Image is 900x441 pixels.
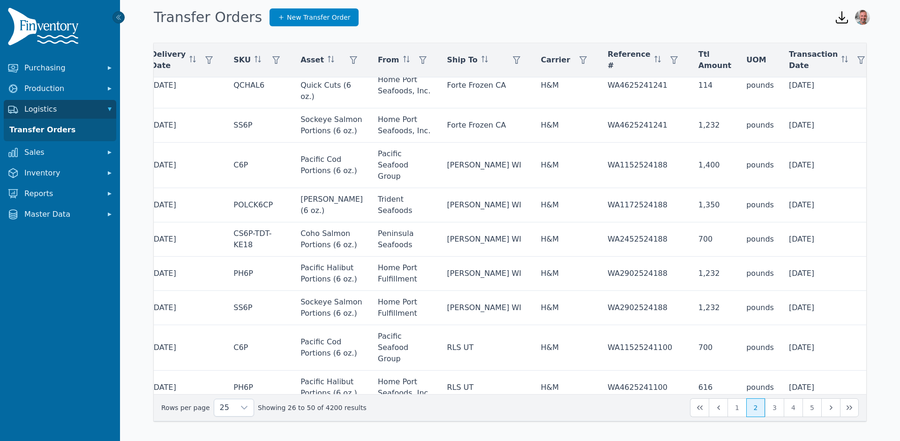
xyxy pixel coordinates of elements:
[739,257,781,291] td: pounds
[855,10,870,25] img: Bogdan Packo
[739,222,781,257] td: pounds
[143,291,226,325] td: [DATE]
[370,108,439,143] td: Home Port Seafoods, Inc.
[226,108,293,143] td: SS6P
[533,371,600,405] td: H&M
[378,54,399,66] span: From
[739,188,781,222] td: pounds
[214,399,235,416] span: Rows per page
[802,398,821,417] button: Page 5
[4,59,116,77] button: Purchasing
[691,291,739,325] td: 1,232
[691,222,739,257] td: 700
[781,222,878,257] td: [DATE]
[143,325,226,371] td: [DATE]
[691,371,739,405] td: 616
[781,371,878,405] td: [DATE]
[4,205,116,224] button: Master Data
[154,9,262,26] h1: Transfer Orders
[151,49,186,71] span: Delivery Date
[600,257,690,291] td: WA2902524188
[440,291,533,325] td: [PERSON_NAME] WI
[746,398,765,417] button: Page 2
[440,108,533,143] td: Forte Frozen CA
[533,291,600,325] td: H&M
[727,398,746,417] button: Page 1
[533,325,600,371] td: H&M
[226,325,293,371] td: C6P
[765,398,784,417] button: Page 3
[607,49,650,71] span: Reference #
[233,54,251,66] span: SKU
[293,63,370,108] td: Pacific Halibut Quick Cuts (6 oz.)
[4,79,116,98] button: Production
[440,222,533,257] td: [PERSON_NAME] WI
[533,143,600,188] td: H&M
[226,63,293,108] td: QCHAL6
[370,325,439,371] td: Pacific Seafood Group
[226,291,293,325] td: SS6P
[293,222,370,257] td: Coho Salmon Portions (6 oz.)
[698,49,731,71] span: Ttl Amount
[781,143,878,188] td: [DATE]
[739,63,781,108] td: pounds
[370,291,439,325] td: Home Port Fulfillment
[293,188,370,222] td: [PERSON_NAME] (6 oz.)
[690,398,709,417] button: First Page
[781,325,878,371] td: [DATE]
[691,188,739,222] td: 1,350
[24,62,99,74] span: Purchasing
[600,325,690,371] td: WA11525241100
[447,54,478,66] span: Ship To
[293,291,370,325] td: Sockeye Salmon Portions (6 oz.)
[143,222,226,257] td: [DATE]
[691,257,739,291] td: 1,232
[24,83,99,94] span: Production
[440,143,533,188] td: [PERSON_NAME] WI
[293,257,370,291] td: Pacific Halibut Portions (6 oz.)
[781,63,878,108] td: [DATE]
[691,63,739,108] td: 114
[739,371,781,405] td: pounds
[226,222,293,257] td: CS6P-TDT-KE18
[691,325,739,371] td: 700
[600,222,690,257] td: WA2452524188
[226,143,293,188] td: C6P
[4,184,116,203] button: Reports
[739,108,781,143] td: pounds
[4,143,116,162] button: Sales
[143,143,226,188] td: [DATE]
[4,100,116,119] button: Logistics
[739,143,781,188] td: pounds
[739,291,781,325] td: pounds
[691,108,739,143] td: 1,232
[24,209,99,220] span: Master Data
[370,143,439,188] td: Pacific Seafood Group
[600,371,690,405] td: WA4625241100
[24,104,99,115] span: Logistics
[300,54,324,66] span: Asset
[600,63,690,108] td: WA4625241241
[840,398,859,417] button: Last Page
[143,188,226,222] td: [DATE]
[143,257,226,291] td: [DATE]
[600,108,690,143] td: WA4625241241
[258,403,367,412] span: Showing 26 to 50 of 4200 results
[781,291,878,325] td: [DATE]
[7,8,82,49] img: Finventory
[143,108,226,143] td: [DATE]
[600,188,690,222] td: WA1172524188
[293,371,370,405] td: Pacific Halibut Portions (6 oz.)
[440,188,533,222] td: [PERSON_NAME] WI
[440,63,533,108] td: Forte Frozen CA
[533,188,600,222] td: H&M
[6,121,114,139] a: Transfer Orders
[789,49,838,71] span: Transaction Date
[440,325,533,371] td: RLS UT
[370,257,439,291] td: Home Port Fulfillment
[143,63,226,108] td: [DATE]
[541,54,570,66] span: Carrier
[440,371,533,405] td: RLS UT
[287,13,351,22] span: New Transfer Order
[533,108,600,143] td: H&M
